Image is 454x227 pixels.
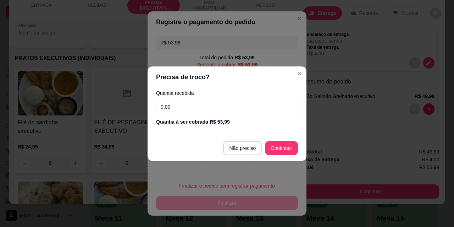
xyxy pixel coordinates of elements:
button: Não preciso [223,141,262,155]
button: Close [294,68,305,79]
button: Continuar [265,141,298,155]
label: Quantia recebida [156,91,298,96]
header: Precisa de troco? [148,66,306,88]
div: Quantia à ser cobrada R$ 53,99 [156,118,298,125]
